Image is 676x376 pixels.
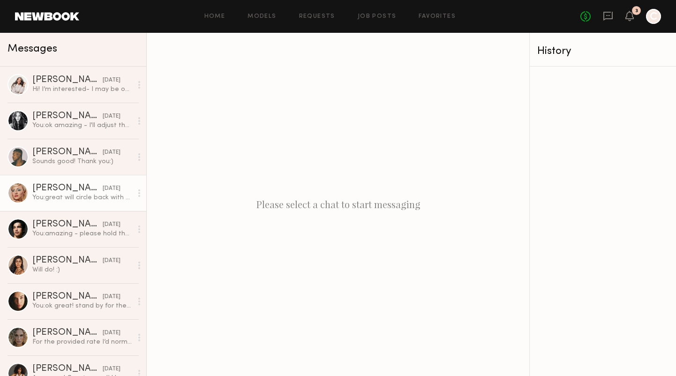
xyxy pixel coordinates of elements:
div: Hi! I’m interested- I may be out of town - I will find out [DATE]. What’s the rate and usage for ... [32,85,132,94]
div: You: ok great! stand by for the official booking [32,301,132,310]
div: [DATE] [103,220,120,229]
div: History [537,46,668,57]
div: [DATE] [103,148,120,157]
div: Will do! :) [32,265,132,274]
div: [PERSON_NAME] [32,148,103,157]
a: Requests [299,14,335,20]
div: [DATE] [103,112,120,121]
div: You: amazing - please hold the day for us - we'll reach out with scheduling shortly [32,229,132,238]
div: 3 [635,8,638,14]
div: [DATE] [103,184,120,193]
div: [DATE] [103,365,120,374]
div: You: ok amazing - I'll adjust the booking [32,121,132,130]
div: [PERSON_NAME] [32,112,103,121]
a: C [646,9,661,24]
a: Home [204,14,225,20]
div: [DATE] [103,293,120,301]
div: [DATE] [103,76,120,85]
div: [PERSON_NAME] [32,256,103,265]
div: You: great will circle back with official booking soon [32,193,132,202]
div: [PERSON_NAME] [32,292,103,301]
a: Favorites [419,14,456,20]
div: Please select a chat to start messaging [147,33,529,376]
div: For the provided rate I’d normally say one year. [32,338,132,346]
a: Job Posts [358,14,397,20]
div: [PERSON_NAME] [32,75,103,85]
a: Models [248,14,276,20]
div: [PERSON_NAME] [32,184,103,193]
div: [PERSON_NAME] [32,364,103,374]
div: Sounds good! Thank you:) [32,157,132,166]
div: [PERSON_NAME] [32,328,103,338]
div: [DATE] [103,329,120,338]
span: Messages [8,44,57,54]
div: [PERSON_NAME] [32,220,103,229]
div: [DATE] [103,256,120,265]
